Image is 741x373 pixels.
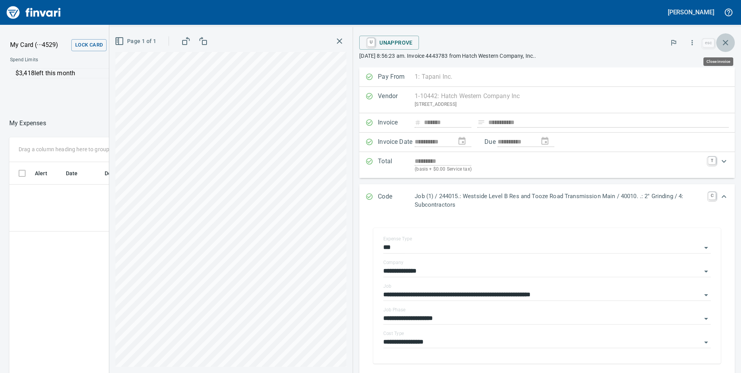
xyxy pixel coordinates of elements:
[666,6,716,18] button: [PERSON_NAME]
[16,69,258,78] p: $3,418 left this month
[415,166,703,173] p: (basis + $0.00 Service tax)
[665,34,682,51] button: Flag
[10,56,150,64] span: Spend Limits
[365,36,413,49] span: Unapprove
[703,39,714,47] a: esc
[75,41,103,50] span: Lock Card
[378,192,415,209] p: Code
[105,169,134,178] span: Description
[71,39,107,51] button: Lock Card
[35,169,47,178] span: Alert
[4,78,264,86] p: Online allowed
[708,192,716,200] a: C
[35,169,57,178] span: Alert
[19,145,132,153] p: Drag a column heading here to group the table
[378,157,415,173] p: Total
[708,157,716,164] a: T
[383,260,403,265] label: Company
[359,36,419,50] button: UUnapprove
[367,38,375,47] a: U
[383,307,405,312] label: Job Phase
[66,169,88,178] span: Date
[415,192,703,209] p: Job (1) / 244015.: Westside Level B Res and Tooze Road Transmission Main / 40010. .: 2" Grinding ...
[105,169,144,178] span: Description
[701,337,712,348] button: Open
[701,266,712,277] button: Open
[701,313,712,324] button: Open
[359,152,735,178] div: Expand
[383,284,391,288] label: Job
[668,8,714,16] h5: [PERSON_NAME]
[359,52,735,60] p: [DATE] 8:56:23 am. Invoice 4443783 from Hatch Western Company, Inc..
[9,119,46,128] nav: breadcrumb
[5,3,63,22] img: Finvari
[359,184,735,217] div: Expand
[66,169,78,178] span: Date
[383,237,412,241] label: Expense Type
[10,40,68,50] p: My Card (···4529)
[116,36,156,46] span: Page 1 of 1
[701,290,712,300] button: Open
[383,331,404,336] label: Cost Type
[9,119,46,128] p: My Expenses
[113,34,159,48] button: Page 1 of 1
[701,242,712,253] button: Open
